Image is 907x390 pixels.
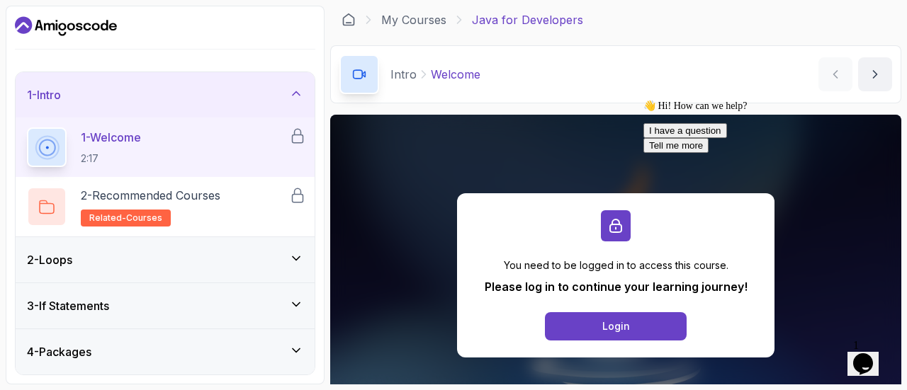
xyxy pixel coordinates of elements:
iframe: chat widget [638,94,893,326]
h3: 3 - If Statements [27,297,109,314]
button: Tell me more [6,44,71,59]
h3: 1 - Intro [27,86,61,103]
span: 👋 Hi! How can we help? [6,6,109,17]
p: Java for Developers [472,11,583,28]
a: Dashboard [15,15,117,38]
p: Welcome [431,66,480,83]
h3: 2 - Loops [27,251,72,268]
p: 1 - Welcome [81,129,141,146]
iframe: chat widget [847,333,893,376]
button: 3-If Statements [16,283,315,328]
a: Dashboard [342,13,356,27]
button: I have a question [6,29,89,44]
p: 2 - Recommended Courses [81,187,220,204]
a: My Courses [381,11,446,28]
div: Login [602,319,630,333]
div: 👋 Hi! How can we help?I have a questionTell me more [6,6,261,59]
button: 1-Intro [16,72,315,117]
button: previous content [818,57,852,91]
button: Login [545,312,687,340]
button: 2-Recommended Coursesrelated-courses [27,187,303,226]
p: Intro [390,66,417,83]
button: 1-Welcome2:17 [27,127,303,167]
button: 4-Packages [16,329,315,374]
button: 2-Loops [16,237,315,282]
p: Please log in to continue your learning journey! [485,278,748,295]
button: next content [858,57,892,91]
h3: 4 - Packages [27,343,91,360]
p: 2:17 [81,151,141,166]
span: related-courses [89,212,162,224]
p: You need to be logged in to access this course. [485,258,748,273]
